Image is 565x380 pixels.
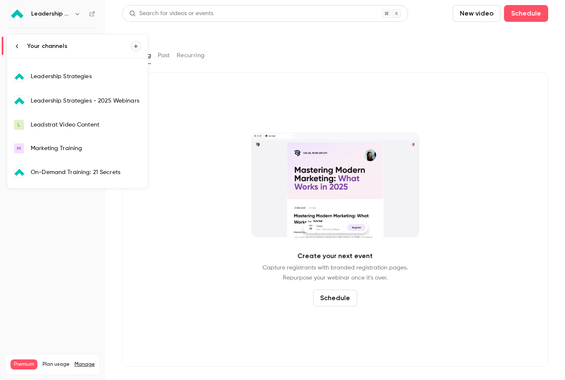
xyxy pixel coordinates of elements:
span: M [17,145,21,152]
div: Marketing Training [31,144,141,153]
span: L [18,121,20,129]
img: Leadership Strategies - 2025 Webinars [14,96,24,106]
div: On-Demand Training: 21 Secrets [31,168,141,177]
div: Leadstrat Video Content [31,121,141,129]
div: Leadership Strategies - 2025 Webinars [31,97,141,105]
div: Your channels [27,42,131,50]
div: Leadership Strategies [31,72,141,81]
img: On-Demand Training: 21 Secrets [14,167,24,177]
img: Leadership Strategies [14,71,24,82]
